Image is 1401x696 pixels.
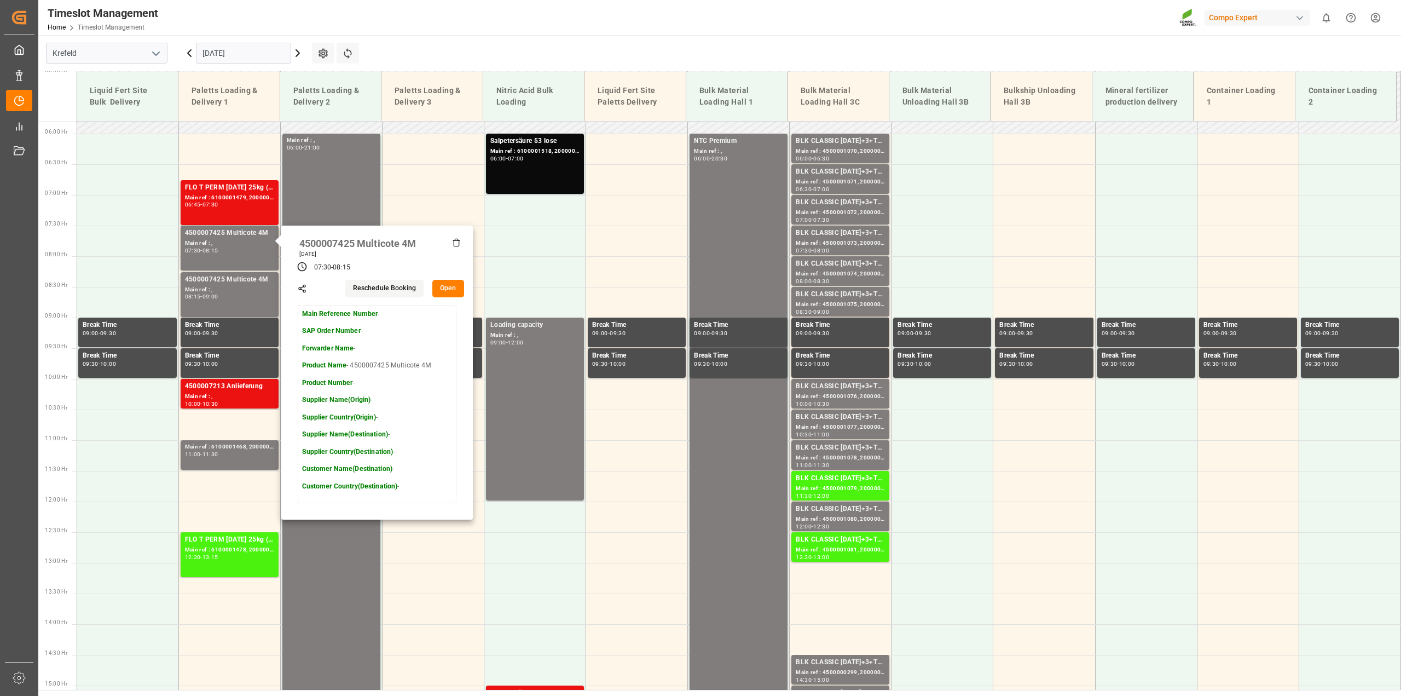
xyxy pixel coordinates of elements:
div: - [1015,331,1017,336]
div: Main ref : 6100001518, 2000001336 [490,147,580,156]
span: 10:30 Hr [45,405,67,411]
div: Break Time [83,320,172,331]
div: Timeslot Management [48,5,158,21]
div: 08:30 [813,279,829,284]
span: 06:30 Hr [45,159,67,165]
div: 09:00 [83,331,99,336]
div: BLK CLASSIC [DATE]+3+TE BULK [796,473,885,484]
div: 06:30 [813,156,829,161]
div: 06:00 [796,156,812,161]
div: 08:15 [333,263,350,273]
div: - [710,361,711,366]
div: 09:30 [999,361,1015,366]
div: BLK CLASSIC [DATE]+3+TE BULK [796,258,885,269]
div: 07:30 [314,263,332,273]
div: [DATE] [296,250,461,258]
div: BLK CLASSIC [DATE]+3+TE BULK [796,228,885,239]
div: - [302,145,304,150]
div: Break Time [999,350,1089,361]
div: Main ref : , [287,136,376,145]
p: - [302,482,432,492]
div: Paletts Loading & Delivery 1 [187,80,271,112]
div: FLO T PERM [DATE] 25kg (x40) INTTPL N 12-4-6 25kg (x40) D,A,CHHAK Grün 20-5-10-2 25kg (x48) INT s... [185,182,274,193]
div: 09:30 [711,331,727,336]
div: 09:00 [202,294,218,299]
span: 14:30 Hr [45,650,67,656]
span: 15:00 Hr [45,681,67,687]
div: 09:30 [1221,331,1237,336]
span: 11:30 Hr [45,466,67,472]
div: 10:00 [1323,361,1339,366]
strong: Forwarder Name [302,344,354,352]
div: Main ref : , [490,331,580,340]
div: Container Loading 2 [1304,80,1388,112]
div: BLK CLASSIC [DATE]+3+TE BULK [796,197,885,208]
div: - [1321,331,1323,336]
div: 07:30 [202,202,218,207]
div: Paletts Loading & Delivery 2 [289,80,373,112]
button: Open [432,280,464,297]
div: Main ref : 4500001071, 2000001075 [796,177,885,187]
div: Paletts Loading & Delivery 3 [390,80,474,112]
div: - [812,279,813,284]
div: 12:00 [796,524,812,529]
div: Break Time [1102,350,1191,361]
div: Main ref : 4500001077, 2000001075 [796,423,885,432]
div: BLK CLASSIC [DATE]+3+TE BULK [796,442,885,453]
strong: Product Number [302,379,353,387]
div: 09:00 [999,331,1015,336]
span: 08:30 Hr [45,282,67,288]
div: Liquid Fert Site Paletts Delivery [593,80,677,112]
div: Container Loading 1 [1202,80,1286,112]
div: 09:30 [185,361,201,366]
div: Main ref : , [185,239,274,248]
div: 11:00 [796,463,812,468]
div: 10:00 [915,361,931,366]
div: Break Time [83,350,172,361]
strong: Supplier Name(Destination) [302,430,388,438]
div: 4500007425 Multicote 4M [185,274,274,285]
div: 09:00 [1102,331,1118,336]
div: - [812,309,813,314]
div: 10:30 [796,432,812,437]
div: Break Time [1203,350,1293,361]
div: 09:30 [592,361,608,366]
div: - [913,361,915,366]
div: 11:30 [813,463,829,468]
div: - [1117,361,1119,366]
button: open menu [147,45,164,62]
div: - [200,555,202,560]
div: BLK CLASSIC [DATE]+3+TE BULK [796,381,885,392]
div: 06:45 [185,202,201,207]
div: 10:00 [100,361,116,366]
div: Break Time [1305,350,1394,361]
strong: Supplier Name(Origin) [302,396,371,404]
div: 10:00 [610,361,626,366]
div: 09:30 [1323,331,1339,336]
div: Liquid Fert Site Bulk Delivery [85,80,169,112]
div: Loading capacity [490,320,580,331]
div: 09:00 [898,331,913,336]
div: - [812,677,813,682]
strong: SAP Order Number [302,327,361,335]
span: 09:30 Hr [45,343,67,349]
div: Break Time [185,320,274,331]
div: 11:00 [185,452,201,457]
div: - [812,493,813,498]
div: 10:00 [1119,361,1135,366]
div: 06:00 [287,145,303,150]
p: - [302,464,432,474]
div: Main ref : 4500001072, 2000001075 [796,208,885,217]
div: 09:00 [185,331,201,336]
div: 15:00 [813,677,829,682]
div: 11:30 [202,452,218,457]
div: - [200,401,202,406]
div: Main ref : 4500001070, 2000001075 [796,147,885,156]
strong: Customer Country(Destination) [302,482,398,490]
div: - [331,263,333,273]
button: Help Center [1339,5,1363,30]
div: 10:30 [202,401,218,406]
div: - [812,187,813,192]
button: show 0 new notifications [1314,5,1339,30]
div: 10:30 [813,401,829,406]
